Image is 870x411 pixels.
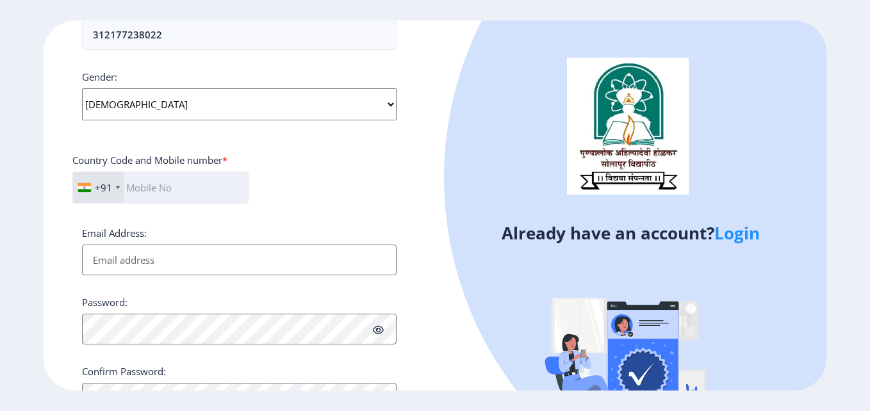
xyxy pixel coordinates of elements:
[82,227,147,239] label: Email Address:
[82,70,117,83] label: Gender:
[82,19,397,50] input: Aadhar/Passport Number
[714,222,760,245] a: Login
[73,172,124,203] div: India (भारत): +91
[567,58,689,195] img: logo
[72,154,227,166] label: Country Code and Mobile number
[82,365,166,378] label: Confirm Password:
[445,223,817,243] h4: Already have an account?
[82,245,397,275] input: Email address
[72,172,249,204] input: Mobile No
[82,296,127,309] label: Password:
[95,181,112,194] div: +91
